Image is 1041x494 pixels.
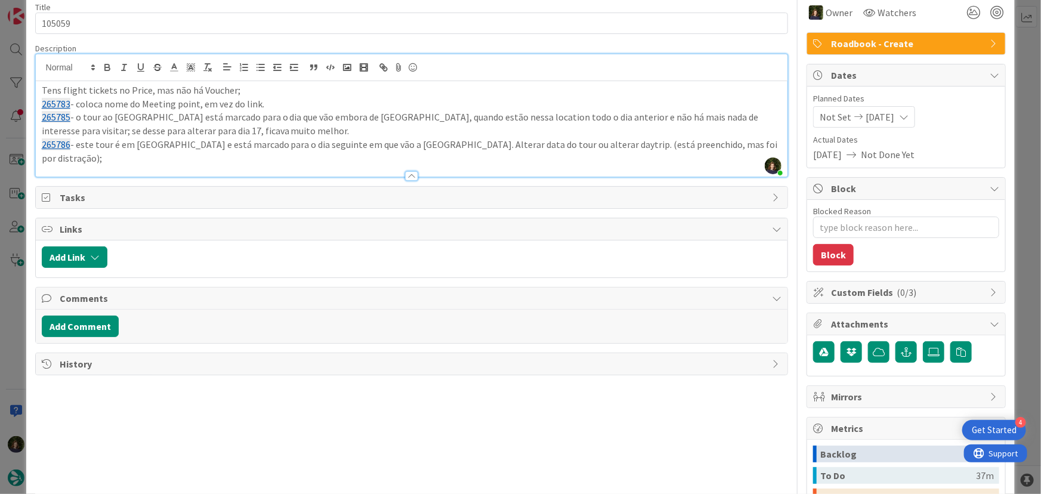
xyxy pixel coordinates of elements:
[42,110,782,137] p: - o tour ao [GEOGRAPHIC_DATA] está marcado para o dia que vão embora de [GEOGRAPHIC_DATA], quando...
[813,244,854,265] button: Block
[35,43,76,54] span: Description
[976,467,994,484] div: 37m
[831,390,984,404] span: Mirrors
[831,36,984,51] span: Roadbook - Create
[813,147,842,162] span: [DATE]
[42,138,70,150] a: 265786
[972,424,1017,436] div: Get Started
[35,2,51,13] label: Title
[866,110,894,124] span: [DATE]
[42,98,70,110] a: 265783
[42,84,782,97] p: Tens flight tickets no Price, mas não há Voucher;
[1015,417,1026,428] div: 4
[831,317,984,331] span: Attachments
[878,5,916,20] span: Watchers
[35,13,789,34] input: type card name here...
[861,147,915,162] span: Not Done Yet
[60,357,767,371] span: History
[831,181,984,196] span: Block
[42,138,782,165] p: - este tour é em [GEOGRAPHIC_DATA] e está marcado para o dia seguinte em que vão a [GEOGRAPHIC_DA...
[60,190,767,205] span: Tasks
[809,5,823,20] img: MC
[60,291,767,305] span: Comments
[820,110,851,124] span: Not Set
[826,5,852,20] span: Owner
[831,285,984,300] span: Custom Fields
[42,246,107,268] button: Add Link
[820,467,976,484] div: To Do
[42,316,119,337] button: Add Comment
[765,158,781,174] img: OSJL0tKbxWQXy8f5HcXbcaBiUxSzdGq2.jpg
[813,92,999,105] span: Planned Dates
[813,134,999,146] span: Actual Dates
[25,2,54,16] span: Support
[962,420,1026,440] div: Open Get Started checklist, remaining modules: 4
[813,206,871,217] label: Blocked Reason
[820,446,981,462] div: Backlog
[897,286,916,298] span: ( 0/3 )
[831,421,984,436] span: Metrics
[42,111,70,123] a: 265785
[60,222,767,236] span: Links
[831,68,984,82] span: Dates
[42,97,782,111] p: - coloca nome do Meeting point, em vez do link.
